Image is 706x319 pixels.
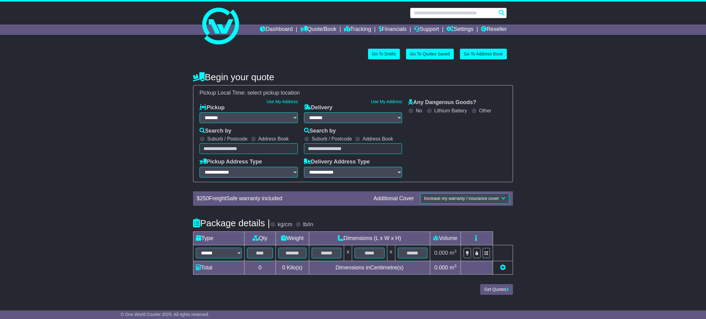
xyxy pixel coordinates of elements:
[387,245,395,261] td: x
[460,49,507,59] a: Go To Address Book
[446,24,473,35] a: Settings
[379,24,407,35] a: Financials
[430,231,461,245] td: Volume
[200,195,209,201] span: 250
[199,128,231,134] label: Search by
[420,193,509,204] button: Increase my warranty / insurance cover
[406,49,454,59] a: Go To Quotes Saved
[278,221,292,228] label: kg/cm
[193,72,513,82] h4: Begin your quote
[275,261,309,275] td: Kilo(s)
[193,261,245,275] td: Total
[304,128,336,134] label: Search by
[434,250,448,256] span: 0.000
[312,136,352,142] label: Suburb / Postcode
[245,231,276,245] td: Qty
[304,104,332,111] label: Delivery
[121,312,209,317] span: © One World Courier 2025. All rights reserved.
[304,159,370,165] label: Delivery Address Type
[344,24,371,35] a: Tracking
[480,284,513,295] button: Get Quotes
[454,249,457,253] sup: 3
[414,24,439,35] a: Support
[434,265,448,271] span: 0.000
[481,24,507,35] a: Reseller
[408,99,476,106] label: Any Dangerous Goods?
[258,136,289,142] label: Address Book
[267,99,298,104] a: Use My Address
[500,265,506,271] a: Add new item
[199,104,225,111] label: Pickup
[300,24,336,35] a: Quote/Book
[434,108,467,114] label: Lithium Battery
[247,90,300,96] span: select pickup location
[370,195,417,202] div: Additional Cover
[199,159,262,165] label: Pickup Address Type
[207,136,248,142] label: Suburb / Postcode
[371,99,402,104] a: Use My Address
[303,221,313,228] label: lb/in
[309,231,430,245] td: Dimensions (L x W x H)
[416,108,422,114] label: No
[196,90,510,96] div: Pickup Local Time:
[194,195,370,202] div: $ FreightSafe warranty included
[479,108,491,114] label: Other
[193,218,270,228] h4: Package details |
[275,231,309,245] td: Weight
[193,231,245,245] td: Type
[282,265,285,271] span: 0
[309,261,430,275] td: Dimensions in Centimetre(s)
[362,136,393,142] label: Address Book
[344,245,352,261] td: x
[260,24,293,35] a: Dashboard
[245,261,276,275] td: 0
[368,49,400,59] a: Go To Drafts
[450,250,457,256] span: m
[454,264,457,268] sup: 3
[450,265,457,271] span: m
[424,196,499,201] span: Increase my warranty / insurance cover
